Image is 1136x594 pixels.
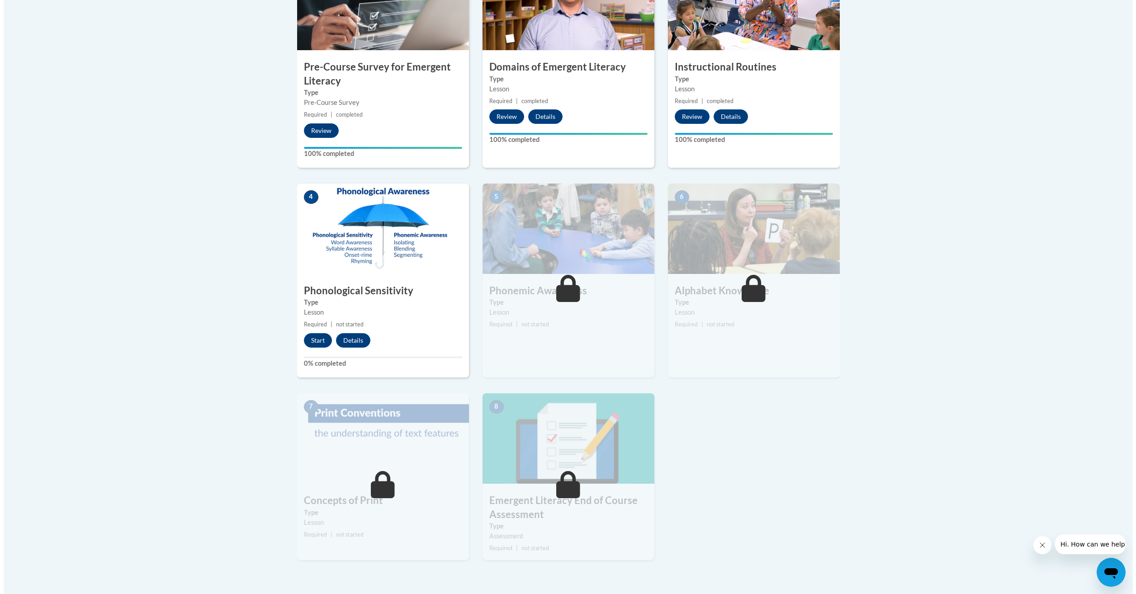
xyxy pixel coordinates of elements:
[486,133,644,135] div: Your progress
[671,109,706,124] button: Review
[664,284,836,298] h3: Alphabet Knowledge
[512,321,514,328] span: |
[671,74,829,84] label: Type
[300,321,323,328] span: Required
[300,508,459,518] label: Type
[486,531,644,541] div: Assessment
[479,184,651,274] img: Course Image
[512,545,514,552] span: |
[486,545,509,552] span: Required
[671,135,829,145] label: 100% completed
[300,123,335,138] button: Review
[512,98,514,104] span: |
[293,494,465,508] h3: Concepts of Print
[332,321,360,328] span: not started
[671,297,829,307] label: Type
[479,494,651,522] h3: Emergent Literacy End of Course Assessment
[332,531,360,538] span: not started
[300,98,459,108] div: Pre-Course Survey
[525,109,559,124] button: Details
[479,60,651,74] h3: Domains of Emergent Literacy
[300,400,315,414] span: 7
[518,98,544,104] span: completed
[486,307,644,317] div: Lesson
[479,284,651,298] h3: Phonemic Awareness
[300,297,459,307] label: Type
[293,184,465,274] img: Course Image
[486,297,644,307] label: Type
[479,393,651,484] img: Course Image
[486,321,509,328] span: Required
[671,84,829,94] div: Lesson
[327,531,329,538] span: |
[300,88,459,98] label: Type
[671,133,829,135] div: Your progress
[486,74,644,84] label: Type
[300,149,459,159] label: 100% completed
[710,109,744,124] button: Details
[300,111,323,118] span: Required
[671,190,686,204] span: 6
[293,284,465,298] h3: Phonological Sensitivity
[293,60,465,88] h3: Pre-Course Survey for Emergent Literacy
[486,400,500,414] span: 8
[1093,558,1122,587] iframe: Button to launch messaging window
[671,307,829,317] div: Lesson
[300,307,459,317] div: Lesson
[1030,536,1048,554] iframe: Close message
[293,393,465,484] img: Course Image
[486,521,644,531] label: Type
[327,321,329,328] span: |
[698,98,700,104] span: |
[664,60,836,74] h3: Instructional Routines
[332,111,359,118] span: completed
[486,190,500,204] span: 5
[703,98,730,104] span: completed
[300,333,328,348] button: Start
[300,147,459,149] div: Your progress
[300,190,315,204] span: 4
[300,518,459,528] div: Lesson
[671,98,694,104] span: Required
[5,6,73,14] span: Hi. How can we help?
[300,531,323,538] span: Required
[518,321,545,328] span: not started
[486,98,509,104] span: Required
[327,111,329,118] span: |
[486,109,521,124] button: Review
[698,321,700,328] span: |
[486,135,644,145] label: 100% completed
[332,333,367,348] button: Details
[1051,534,1122,554] iframe: Message from company
[486,84,644,94] div: Lesson
[300,358,459,368] label: 0% completed
[664,184,836,274] img: Course Image
[703,321,731,328] span: not started
[518,545,545,552] span: not started
[671,321,694,328] span: Required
